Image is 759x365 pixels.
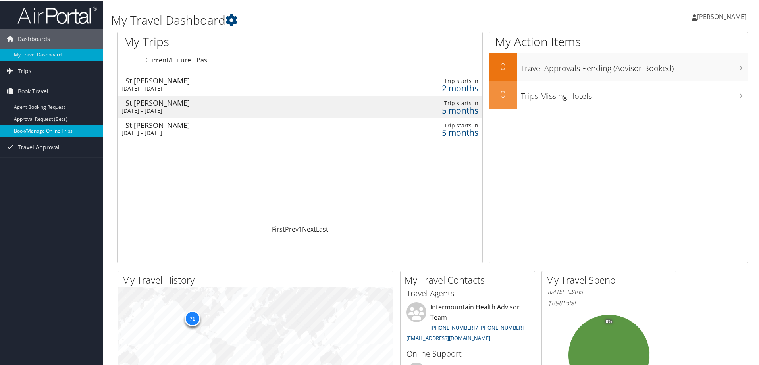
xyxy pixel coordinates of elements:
[430,323,524,330] a: [PHONE_NUMBER] / [PHONE_NUMBER]
[122,272,393,286] h2: My Travel History
[145,55,191,64] a: Current/Future
[18,137,60,156] span: Travel Approval
[406,287,529,298] h3: Travel Agents
[123,33,324,49] h1: My Trips
[489,59,517,72] h2: 0
[697,12,746,20] span: [PERSON_NAME]
[406,348,529,359] h3: Online Support
[389,121,478,128] div: Trip starts in
[18,81,48,100] span: Book Travel
[489,52,748,80] a: 0Travel Approvals Pending (Advisor Booked)
[521,86,748,101] h3: Trips Missing Hotels
[389,84,478,91] div: 2 months
[18,60,31,80] span: Trips
[521,58,748,73] h3: Travel Approvals Pending (Advisor Booked)
[302,224,316,233] a: Next
[17,5,97,24] img: airportal-logo.png
[125,98,346,106] div: St [PERSON_NAME]
[125,121,346,128] div: St [PERSON_NAME]
[121,106,342,114] div: [DATE] - [DATE]
[184,310,200,326] div: 71
[272,224,285,233] a: First
[121,129,342,136] div: [DATE] - [DATE]
[196,55,210,64] a: Past
[606,319,612,323] tspan: 0%
[489,80,748,108] a: 0Trips Missing Hotels
[548,298,670,307] h6: Total
[389,77,478,84] div: Trip starts in
[111,11,540,28] h1: My Travel Dashboard
[125,76,346,83] div: St [PERSON_NAME]
[546,272,676,286] h2: My Travel Spend
[299,224,302,233] a: 1
[405,272,535,286] h2: My Travel Contacts
[692,4,754,28] a: [PERSON_NAME]
[285,224,299,233] a: Prev
[548,287,670,295] h6: [DATE] - [DATE]
[406,334,490,341] a: [EMAIL_ADDRESS][DOMAIN_NAME]
[389,128,478,135] div: 5 months
[121,84,342,91] div: [DATE] - [DATE]
[548,298,562,307] span: $898
[489,87,517,100] h2: 0
[389,99,478,106] div: Trip starts in
[489,33,748,49] h1: My Action Items
[316,224,328,233] a: Last
[389,106,478,113] div: 5 months
[403,301,533,344] li: Intermountain Health Advisor Team
[18,28,50,48] span: Dashboards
